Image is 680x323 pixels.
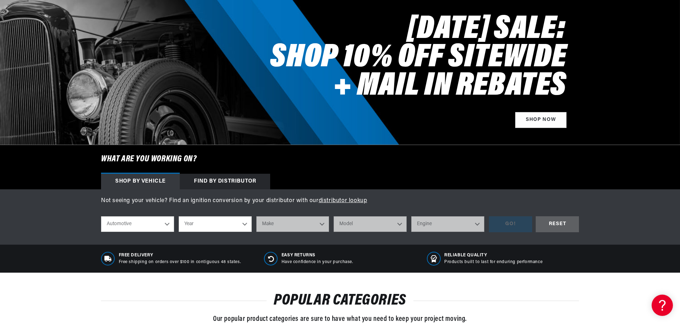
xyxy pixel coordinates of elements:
a: Shop Now [515,112,567,128]
h2: [DATE] SALE: SHOP 10% OFF SITEWIDE + MAIL IN REBATES [263,16,567,101]
p: Free shipping on orders over $100 in contiguous 48 states. [119,259,241,265]
select: Model [334,216,407,232]
select: Engine [411,216,484,232]
h6: What are you working on? [83,145,597,173]
div: Shop by vehicle [101,174,180,189]
select: Year [179,216,252,232]
select: Ride Type [101,216,174,232]
p: Have confidence in your purchase. [282,259,353,265]
a: distributor lookup [319,198,367,204]
div: RESET [536,216,579,232]
span: Free Delivery [119,252,241,258]
span: Easy Returns [282,252,353,258]
p: Not seeing your vehicle? Find an ignition conversion by your distributor with our [101,196,579,206]
h2: POPULAR CATEGORIES [101,294,579,307]
p: Products built to last for enduring performance [444,259,542,265]
span: Our popular product categories are sure to have what you need to keep your project moving. [213,316,467,323]
select: Make [256,216,329,232]
span: RELIABLE QUALITY [444,252,542,258]
div: Find by Distributor [180,174,270,189]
